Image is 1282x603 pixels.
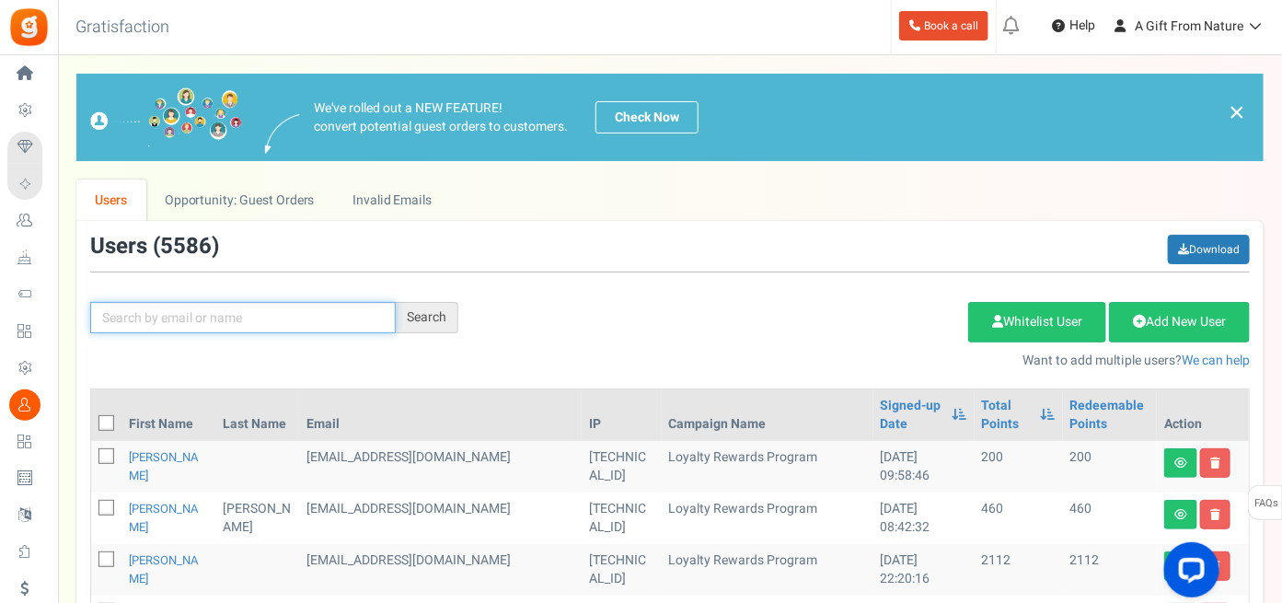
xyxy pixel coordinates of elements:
img: images [265,114,300,154]
img: Gratisfaction [8,6,50,48]
a: Whitelist User [968,302,1106,342]
td: 200 [1063,441,1157,493]
td: 460 [1063,493,1157,544]
th: First Name [121,389,215,441]
a: Invalid Emails [334,180,451,221]
a: Users [76,180,146,221]
td: [TECHNICAL_ID] [582,544,662,596]
span: 5586 [160,230,212,262]
span: Help [1065,17,1095,35]
input: Search by email or name [90,302,396,333]
span: FAQs [1253,486,1278,521]
th: IP [582,389,662,441]
a: Total Points [982,397,1032,434]
th: Email [299,389,582,441]
p: Want to add multiple users? [486,352,1250,370]
span: A Gift From Nature [1135,17,1243,36]
td: [DATE] 22:20:16 [873,544,975,596]
a: Check Now [595,101,699,133]
td: [DATE] 08:42:32 [873,493,975,544]
th: Campaign Name [662,389,873,441]
td: Loyalty Rewards Program [662,493,873,544]
a: [PERSON_NAME] [129,448,199,484]
th: Action [1157,389,1249,441]
p: We've rolled out a NEW FEATURE! convert potential guest orders to customers. [314,99,568,136]
a: Redeemable Points [1070,397,1149,434]
img: images [90,87,242,147]
h3: Users ( ) [90,235,219,259]
td: RETAIL [299,493,582,544]
td: 460 [975,493,1063,544]
a: [PERSON_NAME] [129,500,199,536]
a: Help [1045,11,1103,41]
a: We can help [1182,351,1250,370]
i: Delete user [1210,509,1220,520]
a: Download [1168,235,1250,264]
td: [TECHNICAL_ID] [582,441,662,493]
td: 200 [975,441,1063,493]
a: Add New User [1109,302,1250,342]
a: × [1229,101,1245,123]
i: View details [1174,509,1187,520]
a: Opportunity: Guest Orders [146,180,333,221]
div: Search [396,302,458,333]
td: [EMAIL_ADDRESS][DOMAIN_NAME] [299,441,582,493]
td: 2112 [975,544,1063,596]
td: Loyalty Rewards Program [662,544,873,596]
td: RETAIL [299,544,582,596]
td: 2112 [1063,544,1157,596]
td: [TECHNICAL_ID] [582,493,662,544]
td: Loyalty Rewards Program [662,441,873,493]
a: Book a call [899,11,988,41]
td: [PERSON_NAME] [215,493,299,544]
h3: Gratisfaction [55,9,190,46]
i: View details [1174,458,1187,469]
td: [DATE] 09:58:46 [873,441,975,493]
a: [PERSON_NAME] [129,551,199,587]
a: Signed-up Date [881,397,943,434]
i: Delete user [1210,458,1220,469]
th: Last Name [215,389,299,441]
